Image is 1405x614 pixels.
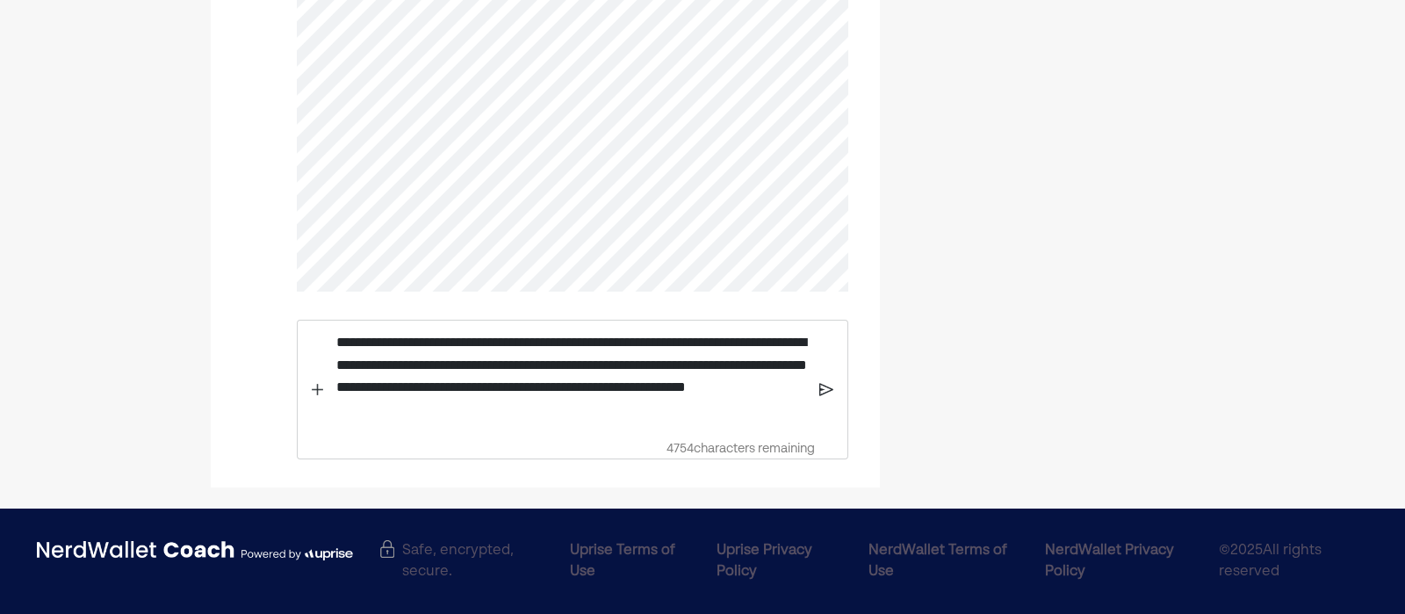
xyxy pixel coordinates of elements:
div: Rich Text Editor. Editing area: main [328,321,814,431]
span: © 2025 All rights reserved [1219,540,1368,582]
div: NerdWallet Terms of Use [868,540,1017,582]
div: Safe, encrypted, secure. [379,540,549,556]
div: NerdWallet Privacy Policy [1045,540,1198,582]
div: Uprise Terms of Use [570,540,688,582]
div: 4754 characters remaining [328,439,814,459]
div: Uprise Privacy Policy [717,540,839,582]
